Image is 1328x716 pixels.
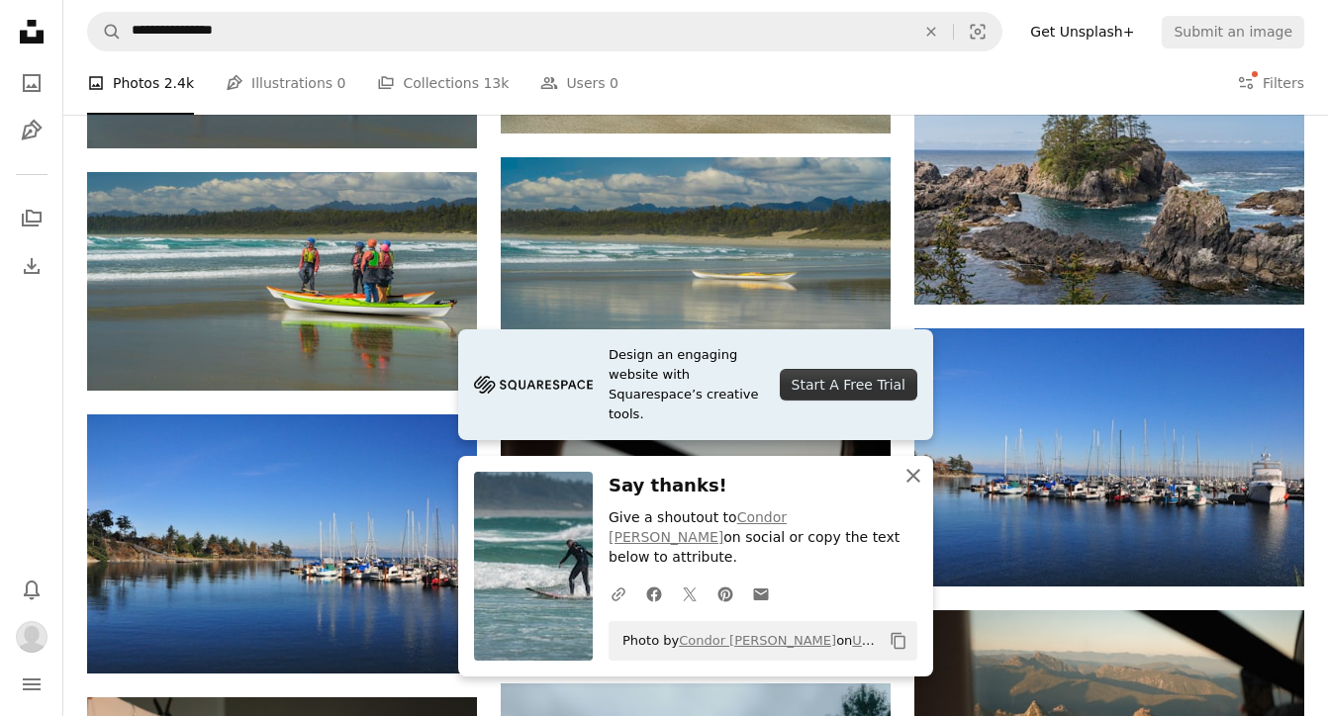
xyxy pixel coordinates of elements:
[914,448,1304,466] a: white and blue boats on sea during daytime
[483,72,509,94] span: 13k
[501,257,891,275] a: A boat is sitting on the shore of a beach
[743,574,779,613] a: Share over email
[12,617,51,657] button: Profile
[87,12,1002,51] form: Find visuals sitewide
[954,13,1001,50] button: Visual search
[16,621,47,653] img: Avatar of user Risako Saiho
[474,370,593,400] img: file-1705255347840-230a6ab5bca9image
[458,329,933,440] a: Design an engaging website with Squarespace’s creative tools.Start A Free Trial
[226,51,345,115] a: Illustrations 0
[377,51,509,115] a: Collections 13k
[540,51,618,115] a: Users 0
[87,272,477,290] a: A group of people standing on top of a boat on a beach
[12,570,51,609] button: Notifications
[613,625,882,657] span: Photo by on
[679,633,836,648] a: Condor [PERSON_NAME]
[12,111,51,150] a: Illustrations
[780,369,917,401] div: Start A Free Trial
[672,574,708,613] a: Share on Twitter
[501,157,891,376] img: A boat is sitting on the shore of a beach
[12,665,51,704] button: Menu
[914,328,1304,587] img: white and blue boats on sea during daytime
[1018,16,1146,47] a: Get Unsplash+
[609,509,787,545] a: Condor [PERSON_NAME]
[1237,51,1304,115] button: Filters
[12,199,51,238] a: Collections
[337,72,346,94] span: 0
[636,574,672,613] a: Share on Facebook
[914,85,1304,304] img: A small island in the middle of a body of water
[87,172,477,391] img: A group of people standing on top of a boat on a beach
[610,72,618,94] span: 0
[609,345,764,424] span: Design an engaging website with Squarespace’s creative tools.
[12,246,51,286] a: Download History
[708,574,743,613] a: Share on Pinterest
[87,535,477,553] a: white and blue boats on sea during daytime
[1162,16,1304,47] button: Submit an image
[882,624,915,658] button: Copy to clipboard
[852,633,910,648] a: Unsplash
[88,13,122,50] button: Search Unsplash
[609,508,917,568] p: Give a shoutout to on social or copy the text below to attribute.
[914,186,1304,204] a: A small island in the middle of a body of water
[87,414,477,673] img: white and blue boats on sea during daytime
[12,63,51,103] a: Photos
[12,12,51,55] a: Home — Unsplash
[909,13,953,50] button: Clear
[609,472,917,500] h3: Say thanks!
